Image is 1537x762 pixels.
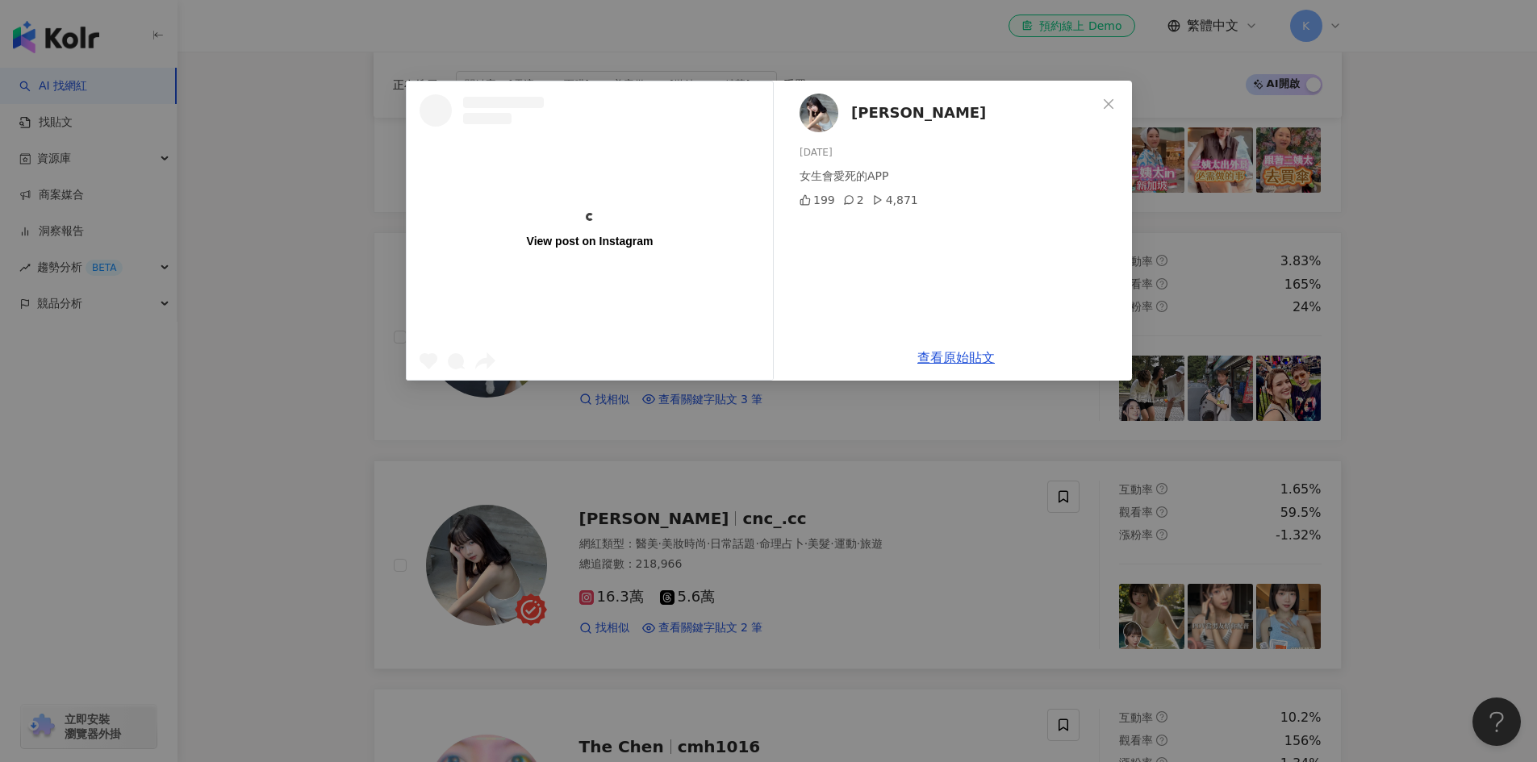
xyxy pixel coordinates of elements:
[526,234,653,248] div: View post on Instagram
[800,145,1119,160] div: [DATE]
[800,167,1119,185] div: 女生會愛死的APP
[800,94,838,132] img: KOL Avatar
[842,191,863,209] div: 2
[851,102,986,124] span: [PERSON_NAME]
[407,81,773,380] a: View post on Instagram
[917,350,995,365] a: 查看原始貼文
[1092,88,1125,120] button: Close
[800,191,835,209] div: 199
[871,191,917,209] div: 4,871
[800,94,1096,132] a: KOL Avatar[PERSON_NAME]
[1102,98,1115,110] span: close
